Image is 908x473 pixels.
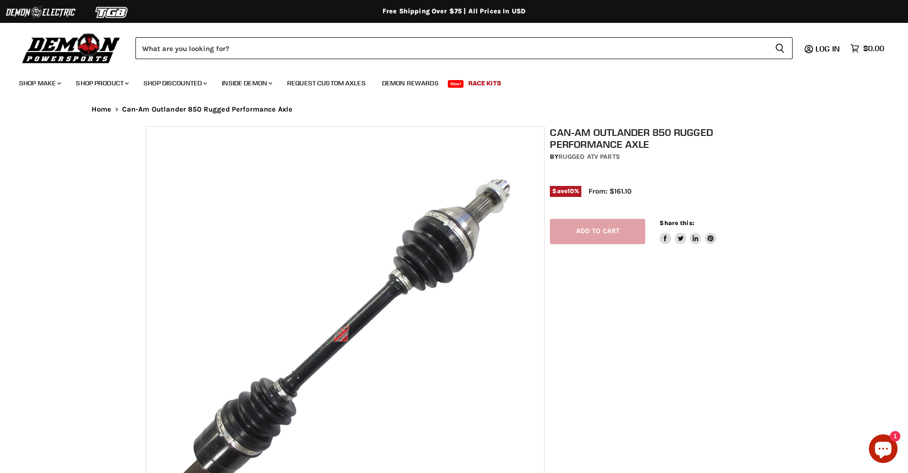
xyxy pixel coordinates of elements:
a: Shop Make [12,73,67,93]
span: 10 [567,187,574,195]
a: Demon Rewards [375,73,446,93]
a: Rugged ATV Parts [558,153,620,161]
span: Save % [550,186,581,196]
a: Shop Discounted [136,73,213,93]
div: by [550,152,767,162]
a: Log in [811,44,846,53]
form: Product [135,37,793,59]
a: $0.00 [846,41,889,55]
aside: Share this: [660,219,716,244]
a: Home [92,105,112,113]
img: TGB Logo 2 [76,3,148,21]
span: New! [448,80,464,88]
div: Free Shipping Over $75 | All Prices In USD [72,7,836,16]
span: From: $161.10 [588,187,631,195]
a: Request Custom Axles [280,73,373,93]
a: Shop Product [69,73,134,93]
nav: Breadcrumbs [72,105,836,113]
ul: Main menu [12,70,882,93]
span: Can-Am Outlander 850 Rugged Performance Axle [122,105,293,113]
span: Log in [815,44,840,53]
img: Demon Electric Logo 2 [5,3,76,21]
span: $0.00 [863,44,884,53]
h1: Can-Am Outlander 850 Rugged Performance Axle [550,126,767,150]
span: Share this: [660,219,694,226]
input: Search [135,37,767,59]
a: Race Kits [461,73,508,93]
a: Inside Demon [215,73,278,93]
button: Search [767,37,793,59]
inbox-online-store-chat: Shopify online store chat [866,434,900,465]
img: Demon Powersports [19,31,124,65]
